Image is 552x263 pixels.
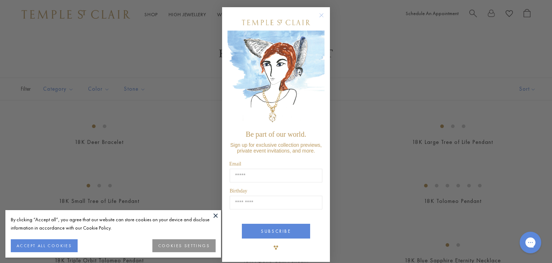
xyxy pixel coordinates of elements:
div: By clicking “Accept all”, you agree that our website can store cookies on your device and disclos... [11,216,216,232]
span: Be part of our world. [246,130,306,138]
button: Close dialog [321,14,330,23]
iframe: Gorgias live chat messenger [516,229,545,256]
button: ACCEPT ALL COOKIES [11,239,78,252]
button: COOKIES SETTINGS [152,239,216,252]
img: TSC [269,240,283,255]
span: Sign up for exclusive collection previews, private event invitations, and more. [230,142,322,154]
img: Temple St. Clair [242,20,310,25]
button: SUBSCRIBE [242,224,310,239]
input: Email [230,169,322,182]
img: c4a9eb12-d91a-4d4a-8ee0-386386f4f338.jpeg [227,31,325,127]
span: Birthday [230,188,247,194]
span: Email [229,161,241,167]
